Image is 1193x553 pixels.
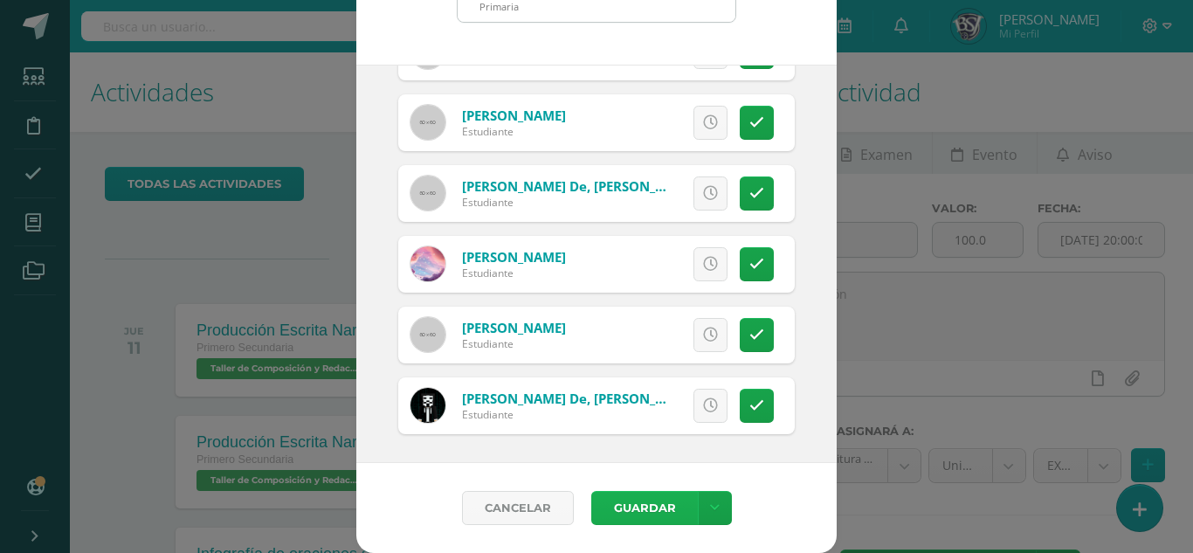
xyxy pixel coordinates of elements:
a: Cancelar [462,491,574,525]
a: [PERSON_NAME] [462,319,566,336]
a: [PERSON_NAME] de, [PERSON_NAME] [462,390,698,407]
div: Estudiante [462,124,566,139]
div: Estudiante [462,266,566,280]
div: Estudiante [462,195,672,210]
img: 60x60 [410,176,445,211]
img: 60x60 [410,317,445,352]
img: 60x60 [410,105,445,140]
div: Estudiante [462,407,672,422]
img: 37a6c76ca82ef55260f2c8e4bcb01404.png [410,388,445,423]
button: Guardar [591,491,698,525]
a: [PERSON_NAME] de, [PERSON_NAME] [462,177,698,195]
a: [PERSON_NAME] [462,107,566,124]
div: Estudiante [462,336,566,351]
a: [PERSON_NAME] [462,248,566,266]
img: f6b7beb4be8998df68644be375c7492f.png [410,246,445,281]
